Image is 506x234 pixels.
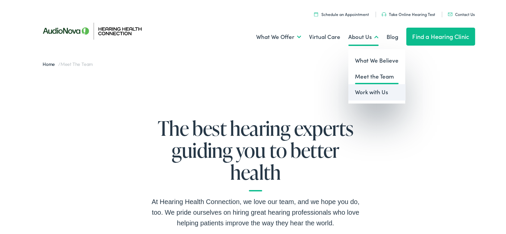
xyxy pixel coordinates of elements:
[348,52,405,68] a: What We Believe
[348,83,405,99] a: Work with Us
[149,116,362,190] h1: The best hearing experts guiding you to better health
[43,60,93,66] span: /
[448,12,452,15] img: utility icon
[382,10,435,16] a: Take Online Hearing Test
[382,11,386,15] img: utility icon
[43,60,58,66] a: Home
[348,68,405,84] a: Meet the Team
[149,195,362,227] div: At Hearing Health Connection, we love our team, and we hope you do, too. We pride ourselves on hi...
[61,60,93,66] span: Meet the Team
[406,27,475,45] a: Find a Hearing Clinic
[348,24,379,48] a: About Us
[309,24,340,48] a: Virtual Care
[387,24,398,48] a: Blog
[256,24,301,48] a: What We Offer
[314,10,369,16] a: Schedule an Appointment
[314,11,318,15] img: utility icon
[448,10,475,16] a: Contact Us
